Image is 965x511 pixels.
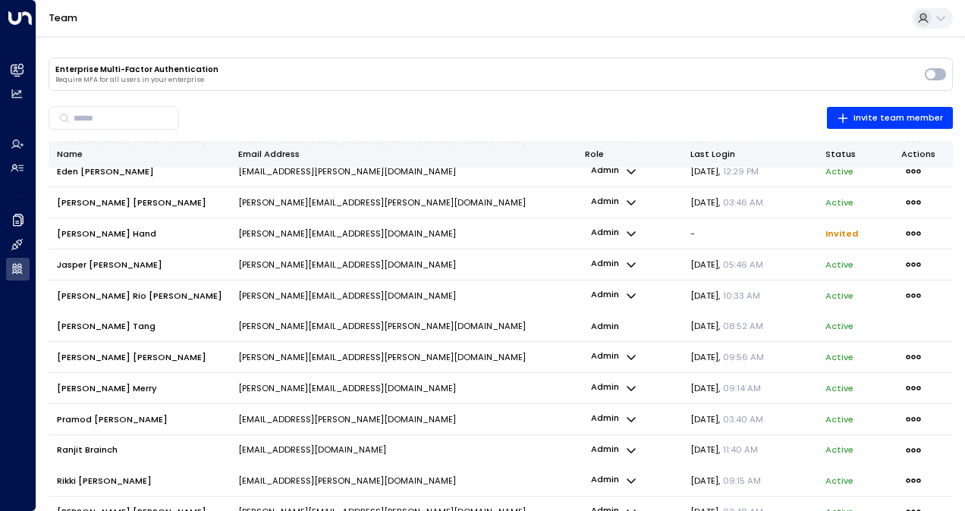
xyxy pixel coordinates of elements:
div: Last Login [690,147,735,161]
p: [EMAIL_ADDRESS][DOMAIN_NAME] [238,444,386,456]
p: [EMAIL_ADDRESS][PERSON_NAME][DOMAIN_NAME] [238,165,456,177]
p: active [825,259,853,271]
p: active [825,290,853,302]
span: [DATE] , [690,290,761,302]
span: [PERSON_NAME] Merry [57,382,157,394]
span: [PERSON_NAME] Hand [57,227,156,240]
span: [DATE] , [690,165,759,177]
span: [DATE] , [690,196,764,208]
p: active [825,351,853,363]
span: Jasper [PERSON_NAME] [57,259,162,271]
div: Name [57,147,221,161]
p: [PERSON_NAME][EMAIL_ADDRESS][PERSON_NAME][DOMAIN_NAME] [238,196,526,208]
button: admin [585,409,643,429]
p: [PERSON_NAME][EMAIL_ADDRESS][PERSON_NAME][DOMAIN_NAME] [238,320,526,332]
a: Team [49,11,77,24]
p: active [825,382,853,394]
span: [DATE] , [690,475,762,487]
p: [EMAIL_ADDRESS][PERSON_NAME][DOMAIN_NAME] [238,413,456,425]
span: 05:46 AM [723,259,763,271]
span: Rikki [PERSON_NAME] [57,475,152,487]
h3: Enterprise Multi-Factor Authentication [55,64,919,74]
span: 03:40 AM [723,413,763,425]
span: 10:33 AM [723,290,760,302]
p: active [825,320,853,332]
span: [DATE] , [690,351,765,363]
p: active [825,444,853,456]
p: [PERSON_NAME][EMAIL_ADDRESS][DOMAIN_NAME] [238,227,456,240]
span: Eden [PERSON_NAME] [57,165,154,177]
button: admin [585,162,643,182]
span: Ranjit Brainch [57,444,118,456]
span: 09:56 AM [723,351,764,363]
p: Require MFA for all users in your enterprise [55,76,919,84]
p: [PERSON_NAME][EMAIL_ADDRESS][DOMAIN_NAME] [238,382,456,394]
p: active [825,196,853,208]
span: [DATE] , [690,413,764,425]
span: 12:29 PM [723,165,759,177]
span: 03:46 AM [723,196,763,208]
button: admin [585,378,643,398]
p: active [825,165,853,177]
div: Role [585,147,674,161]
p: active [825,413,853,425]
span: [DATE] , [690,259,764,271]
span: Invited [825,227,858,240]
div: Email Address [238,147,568,161]
p: [PERSON_NAME][EMAIL_ADDRESS][DOMAIN_NAME] [238,290,456,302]
span: Invite team member [837,111,943,126]
span: 09:15 AM [723,475,761,487]
p: admin [585,317,625,337]
div: Actions [901,147,945,161]
p: [EMAIL_ADDRESS][PERSON_NAME][DOMAIN_NAME] [238,475,456,487]
td: - [681,218,817,249]
div: Status [825,147,884,161]
button: admin [585,347,643,367]
button: admin [585,224,643,243]
span: 11:40 AM [723,444,758,456]
span: [PERSON_NAME] Rio [PERSON_NAME] [57,290,222,302]
div: Last Login [690,147,809,161]
span: [PERSON_NAME] [PERSON_NAME] [57,196,206,208]
span: Pramod [PERSON_NAME] [57,413,168,425]
p: [PERSON_NAME][EMAIL_ADDRESS][PERSON_NAME][DOMAIN_NAME] [238,351,526,363]
span: [DATE] , [690,382,762,394]
button: admin [585,286,643,306]
button: admin [585,255,643,274]
button: Invite team member [827,107,953,129]
button: admin [585,440,643,460]
button: admin [585,193,643,212]
button: admin [585,472,643,491]
span: 08:52 AM [723,320,763,332]
span: [DATE] , [690,444,759,456]
div: Name [57,147,83,161]
span: [PERSON_NAME] Tang [57,320,156,332]
span: [PERSON_NAME] [PERSON_NAME] [57,351,206,363]
p: active [825,475,853,487]
span: [DATE] , [690,320,764,332]
div: Email Address [238,147,300,161]
span: 09:14 AM [723,382,761,394]
p: [PERSON_NAME][EMAIL_ADDRESS][DOMAIN_NAME] [238,259,456,271]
